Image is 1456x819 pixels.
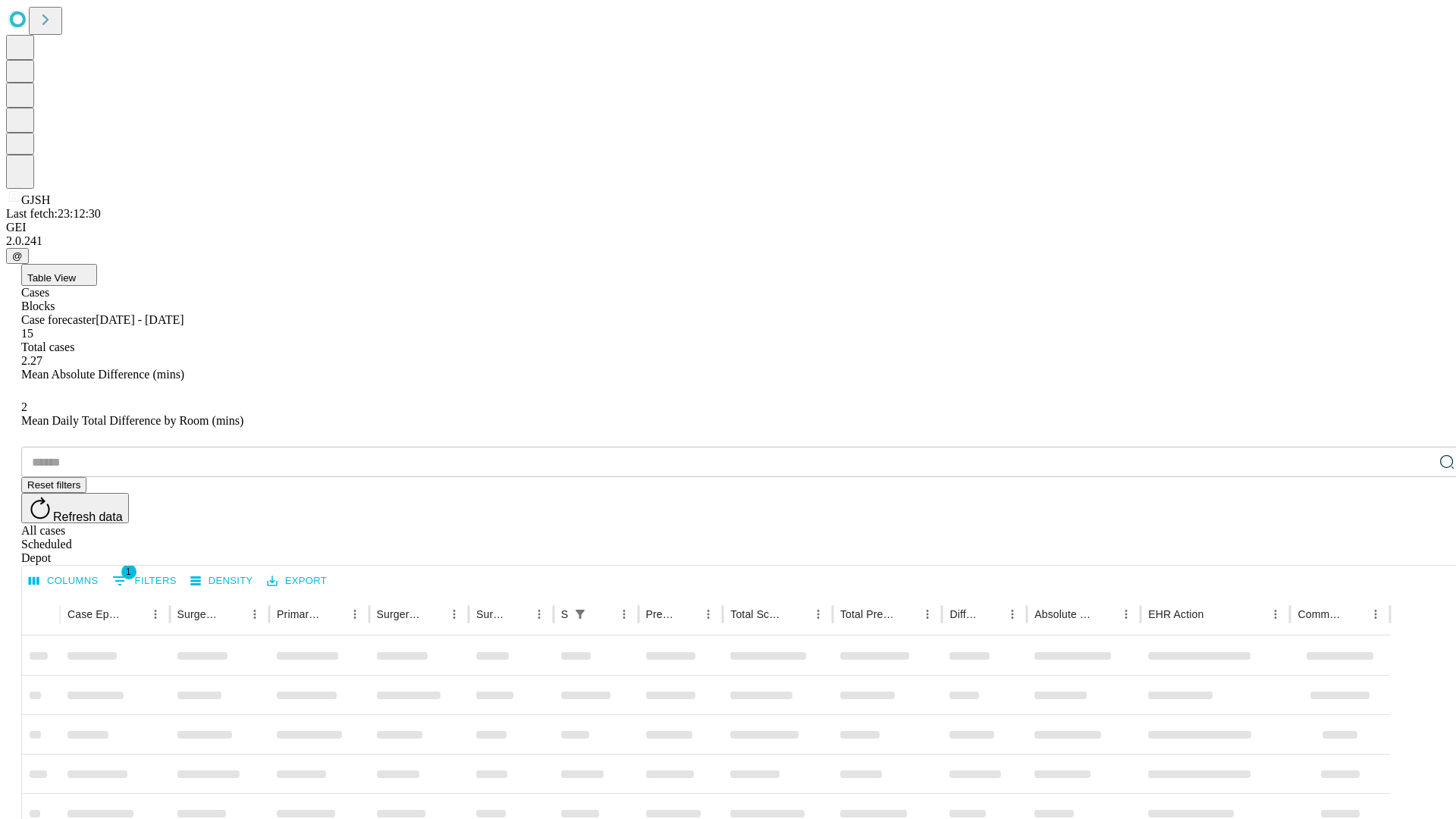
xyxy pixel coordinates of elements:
button: Menu [244,604,265,625]
button: Sort [124,604,145,625]
button: Sort [786,604,808,625]
button: Menu [808,604,829,625]
span: Refresh data [53,510,123,523]
span: Total cases [21,340,74,353]
button: Density [187,570,257,593]
div: GEI [6,221,1450,234]
button: Reset filters [21,477,86,493]
div: Primary Service [277,608,321,620]
span: 2.27 [21,354,42,367]
button: Menu [145,604,166,625]
span: Case forecaster [21,313,96,326]
span: 15 [21,327,33,340]
button: Menu [1116,604,1137,625]
button: Show filters [108,569,180,593]
button: Menu [1365,604,1386,625]
span: Last fetch: 23:12:30 [6,207,101,220]
span: Reset filters [27,479,80,491]
button: Menu [613,604,635,625]
div: Surgery Date [476,608,506,620]
div: Scheduled In Room Duration [561,608,568,620]
span: [DATE] - [DATE] [96,313,184,326]
div: Predicted In Room Duration [646,608,676,620]
span: GJSH [21,193,50,206]
button: Sort [422,604,444,625]
div: Absolute Difference [1034,608,1093,620]
button: Menu [529,604,550,625]
div: Comments [1298,608,1341,620]
span: 2 [21,400,27,413]
button: Sort [1205,604,1226,625]
button: Sort [323,604,344,625]
span: @ [12,250,23,262]
button: Sort [676,604,698,625]
button: @ [6,248,29,264]
div: EHR Action [1148,608,1203,620]
span: Table View [27,272,76,284]
button: Menu [698,604,719,625]
button: Menu [1002,604,1023,625]
button: Refresh data [21,493,129,523]
button: Sort [507,604,529,625]
button: Sort [223,604,244,625]
button: Menu [344,604,366,625]
button: Sort [1094,604,1116,625]
button: Sort [896,604,917,625]
div: Surgeon Name [177,608,221,620]
button: Table View [21,264,97,286]
button: Menu [1265,604,1286,625]
button: Select columns [25,570,102,593]
div: Surgery Name [377,608,421,620]
button: Menu [444,604,465,625]
button: Show filters [570,604,591,625]
div: Total Scheduled Duration [730,608,785,620]
div: Difference [949,608,979,620]
button: Sort [981,604,1002,625]
div: 2.0.241 [6,234,1450,248]
span: 1 [121,564,136,579]
button: Menu [917,604,938,625]
div: Total Predicted Duration [840,608,895,620]
button: Sort [1344,604,1365,625]
span: Mean Daily Total Difference by Room (mins) [21,414,243,427]
span: Mean Absolute Difference (mins) [21,368,184,381]
div: 1 active filter [570,604,591,625]
div: Case Epic Id [67,608,122,620]
button: Export [263,570,331,593]
button: Sort [592,604,613,625]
